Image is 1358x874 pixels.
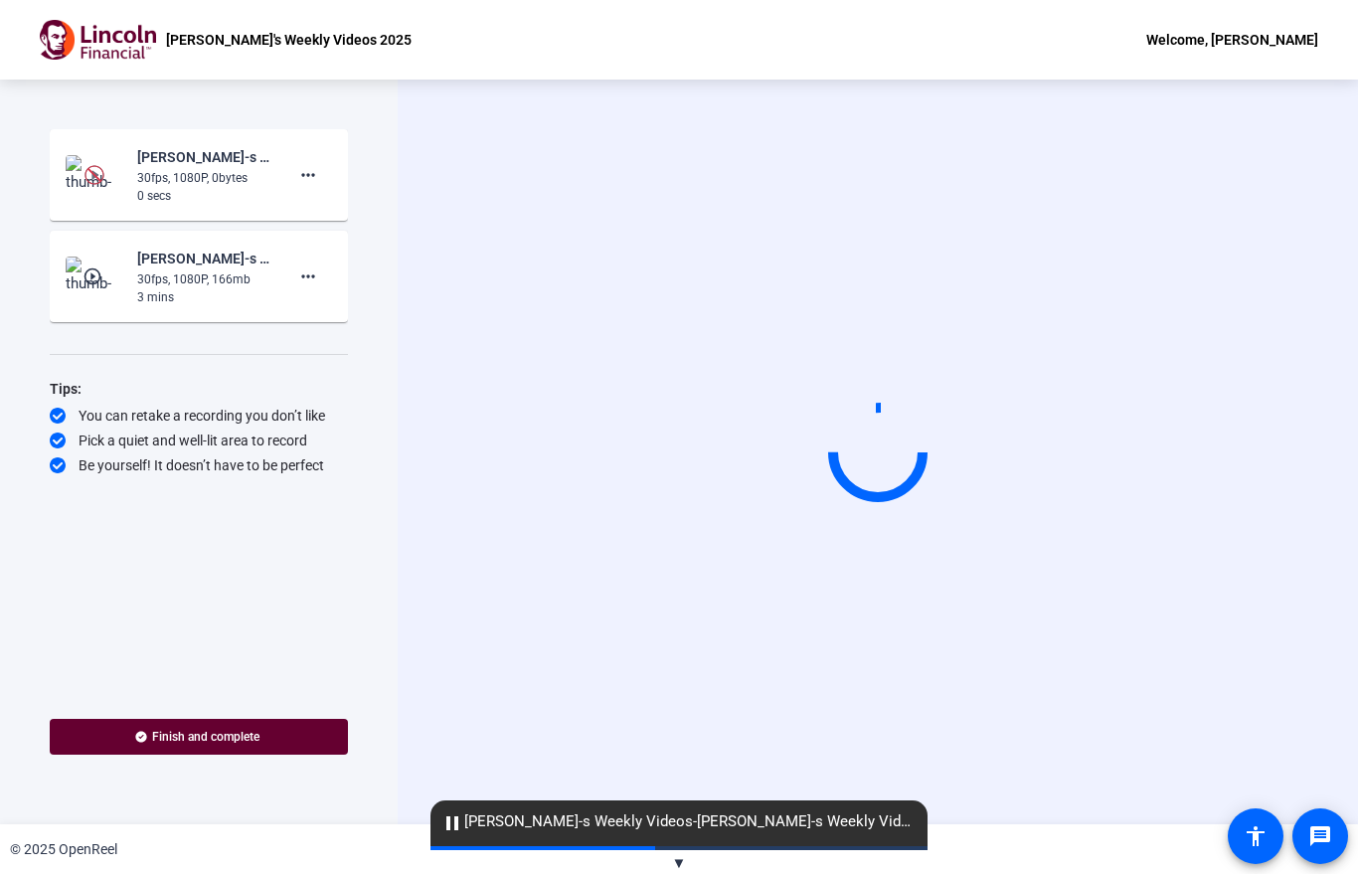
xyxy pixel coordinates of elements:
[152,729,259,745] span: Finish and complete
[50,431,348,450] div: Pick a quiet and well-lit area to record
[430,810,928,834] span: [PERSON_NAME]-s Weekly Videos-[PERSON_NAME]-s Weekly Videos 2025-1755809135781-webcam
[137,288,270,306] div: 3 mins
[1244,824,1268,848] mat-icon: accessibility
[83,266,106,286] mat-icon: play_circle_outline
[137,145,270,169] div: [PERSON_NAME]-s Weekly Videos-[PERSON_NAME]-s Weekly Videos 2025-1755809135781-webcam
[66,257,124,296] img: thumb-nail
[50,377,348,401] div: Tips:
[50,406,348,426] div: You can retake a recording you don’t like
[672,854,687,872] span: ▼
[137,247,270,270] div: [PERSON_NAME]-s Weekly Videos-[PERSON_NAME]-s Weekly Videos 2025-1755205082976-webcam
[296,163,320,187] mat-icon: more_horiz
[166,28,412,52] p: [PERSON_NAME]'s Weekly Videos 2025
[85,165,104,185] img: Preview is unavailable
[440,811,464,835] mat-icon: pause
[50,719,348,755] button: Finish and complete
[50,455,348,475] div: Be yourself! It doesn’t have to be perfect
[1308,824,1332,848] mat-icon: message
[137,187,270,205] div: 0 secs
[10,839,117,860] div: © 2025 OpenReel
[1146,28,1318,52] div: Welcome, [PERSON_NAME]
[66,155,124,195] img: thumb-nail
[137,169,270,187] div: 30fps, 1080P, 0bytes
[137,270,270,288] div: 30fps, 1080P, 166mb
[296,264,320,288] mat-icon: more_horiz
[40,20,156,60] img: OpenReel logo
